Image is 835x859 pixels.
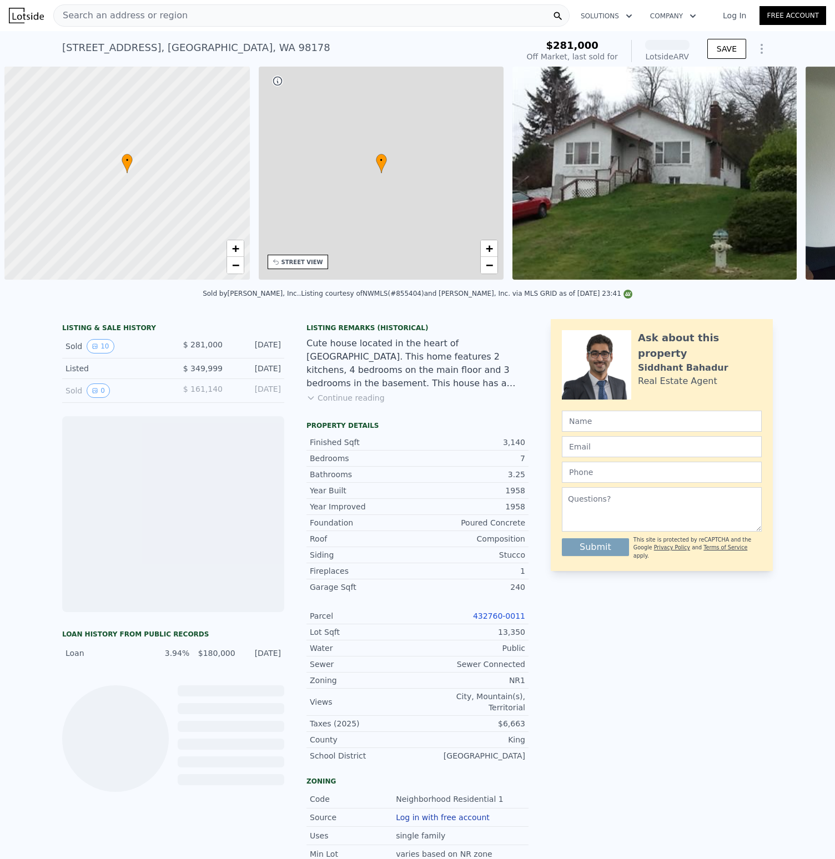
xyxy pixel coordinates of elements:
div: Sold [66,339,164,353]
button: Company [641,6,705,26]
div: Listed [66,363,164,374]
div: 7 [417,453,525,464]
div: Bathrooms [310,469,417,480]
span: $ 161,140 [183,385,223,393]
div: Foundation [310,517,417,528]
div: [DATE] [232,339,281,353]
span: − [486,258,493,272]
div: Year Improved [310,501,417,512]
button: View historical data [87,383,110,398]
div: 1958 [417,501,525,512]
div: Garage Sqft [310,582,417,593]
button: SAVE [707,39,746,59]
a: Zoom out [227,257,244,274]
div: Sewer [310,659,417,670]
div: Fireplaces [310,565,417,577]
div: Code [310,794,396,805]
div: STREET VIEW [281,258,323,266]
div: Stucco [417,549,525,560]
div: Parcel [310,610,417,621]
div: Cute house located in the heart of [GEOGRAPHIC_DATA]. This home features 2 kitchens, 4 bedrooms o... [306,337,529,390]
div: Sold [66,383,164,398]
div: NR1 [417,675,525,686]
div: Uses [310,830,396,841]
input: Email [562,436,762,457]
div: 3.94% [150,648,189,659]
div: Real Estate Agent [638,375,717,388]
div: City, Mountain(s), Territorial [417,691,525,713]
button: Log in with free account [396,813,490,822]
a: 432760-0011 [473,612,525,620]
div: Bedrooms [310,453,417,464]
span: • [122,155,133,165]
div: Year Built [310,485,417,496]
div: Neighborhood Residential 1 [396,794,506,805]
div: single family [396,830,447,841]
button: Show Options [751,38,773,60]
div: Sewer Connected [417,659,525,670]
div: Zoning [306,777,529,786]
a: Free Account [759,6,826,25]
div: $180,000 [196,648,235,659]
div: Listing courtesy of NWMLS (#855404) and [PERSON_NAME], Inc. via MLS GRID as of [DATE] 23:41 [301,290,632,297]
img: NWMLS Logo [623,290,632,299]
button: Continue reading [306,392,385,403]
div: [STREET_ADDRESS] , [GEOGRAPHIC_DATA] , WA 98178 [62,40,330,55]
div: Sold by [PERSON_NAME], Inc. . [203,290,301,297]
span: − [232,258,239,272]
span: $281,000 [546,39,598,51]
div: Public [417,643,525,654]
div: Zoning [310,675,417,686]
div: Off Market, last sold for [527,51,618,62]
div: $6,663 [417,718,525,729]
img: Lotside [9,8,44,23]
div: Taxes (2025) [310,718,417,729]
div: Lot Sqft [310,626,417,638]
a: Terms of Service [703,544,747,550]
div: Source [310,812,396,823]
div: School District [310,750,417,761]
div: Loan history from public records [62,630,284,639]
span: $ 281,000 [183,340,223,349]
div: 13,350 [417,626,525,638]
div: This site is protected by reCAPTCHA and the Google and apply. [633,536,762,560]
div: Property details [306,421,529,430]
span: Search an address or region [54,9,188,22]
div: • [376,154,387,173]
a: Log In [710,10,759,21]
a: Zoom out [481,257,497,274]
div: Water [310,643,417,654]
button: Solutions [572,6,641,26]
div: Ask about this property [638,330,762,361]
div: [GEOGRAPHIC_DATA] [417,750,525,761]
div: Poured Concrete [417,517,525,528]
div: [DATE] [232,383,281,398]
a: Zoom in [481,240,497,257]
div: [DATE] [232,363,281,374]
div: 3.25 [417,469,525,480]
input: Name [562,411,762,432]
div: Listing Remarks (Historical) [306,324,529,332]
div: Siddhant Bahadur [638,361,728,375]
div: Composition [417,533,525,544]
span: + [232,241,239,255]
div: Views [310,696,417,708]
a: Zoom in [227,240,244,257]
div: LISTING & SALE HISTORY [62,324,284,335]
span: + [486,241,493,255]
div: 1958 [417,485,525,496]
input: Phone [562,462,762,483]
div: Loan [66,648,144,659]
span: $ 349,999 [183,364,223,373]
img: Sale: 117510199 Parcel: 97941091 [512,67,797,280]
button: View historical data [87,339,114,353]
div: 240 [417,582,525,593]
div: King [417,734,525,745]
div: • [122,154,133,173]
button: Submit [562,538,629,556]
div: Lotside ARV [645,51,690,62]
div: [DATE] [242,648,281,659]
div: County [310,734,417,745]
div: 3,140 [417,437,525,448]
div: Siding [310,549,417,560]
